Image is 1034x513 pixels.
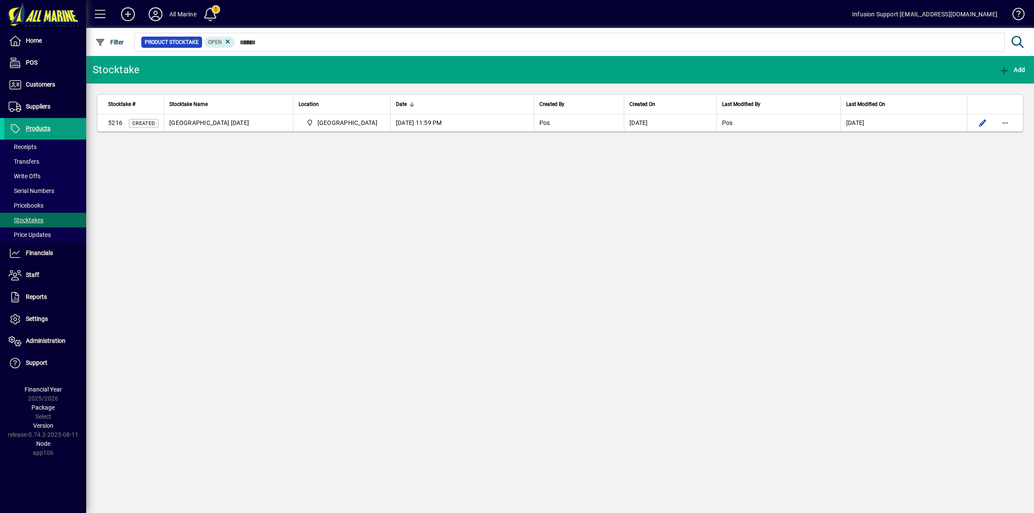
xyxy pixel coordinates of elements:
[396,99,529,109] div: Date
[26,359,47,366] span: Support
[4,330,86,352] a: Administration
[4,140,86,154] a: Receipts
[998,116,1012,130] button: More options
[999,66,1025,73] span: Add
[145,38,199,47] span: Product Stocktake
[4,169,86,183] a: Write Offs
[9,143,37,150] span: Receipts
[108,99,135,109] span: Stocktake #
[299,99,319,109] span: Location
[4,30,86,52] a: Home
[299,99,385,109] div: Location
[4,264,86,286] a: Staff
[1006,2,1023,30] a: Knowledge Base
[9,187,54,194] span: Serial Numbers
[93,34,126,50] button: Filter
[716,114,841,131] td: Pos
[629,99,655,109] span: Created On
[205,37,235,48] mat-chip: Open Status: Open
[33,422,53,429] span: Version
[4,286,86,308] a: Reports
[4,183,86,198] a: Serial Numbers
[539,119,550,126] span: Pos
[9,217,44,224] span: Stocktakes
[852,7,997,21] div: Infusion Support [EMAIL_ADDRESS][DOMAIN_NAME]
[142,6,169,22] button: Profile
[26,81,55,88] span: Customers
[26,293,47,300] span: Reports
[4,227,86,242] a: Price Updates
[390,114,534,131] td: [DATE] 11:59 PM
[318,118,377,127] span: [GEOGRAPHIC_DATA]
[26,103,50,110] span: Suppliers
[36,440,50,447] span: Node
[95,39,124,46] span: Filter
[303,118,381,128] span: Port Road
[9,231,51,238] span: Price Updates
[9,202,44,209] span: Pricebooks
[169,99,208,109] span: Stocktake Name
[108,119,122,126] span: 5216
[4,96,86,118] a: Suppliers
[26,271,39,278] span: Staff
[976,116,990,130] button: Edit
[841,114,967,131] td: [DATE]
[108,99,159,109] div: Stocktake #
[169,119,249,126] span: [GEOGRAPHIC_DATA] [DATE]
[26,59,37,66] span: POS
[396,99,407,109] span: Date
[26,125,50,132] span: Products
[997,62,1027,78] button: Add
[31,404,55,411] span: Package
[9,173,40,180] span: Write Offs
[4,308,86,330] a: Settings
[26,337,65,344] span: Administration
[93,63,140,77] div: Stocktake
[26,249,53,256] span: Financials
[722,99,760,109] span: Last Modified By
[846,99,885,109] span: Last Modified On
[9,158,39,165] span: Transfers
[169,7,196,21] div: All Marine
[4,243,86,264] a: Financials
[114,6,142,22] button: Add
[4,52,86,74] a: POS
[4,352,86,374] a: Support
[624,114,716,131] td: [DATE]
[169,99,288,109] div: Stocktake Name
[4,213,86,227] a: Stocktakes
[4,154,86,169] a: Transfers
[208,39,222,45] span: Open
[26,315,48,322] span: Settings
[4,198,86,213] a: Pricebooks
[132,121,155,126] span: Created
[539,99,564,109] span: Created By
[26,37,42,44] span: Home
[25,386,62,393] span: Financial Year
[4,74,86,96] a: Customers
